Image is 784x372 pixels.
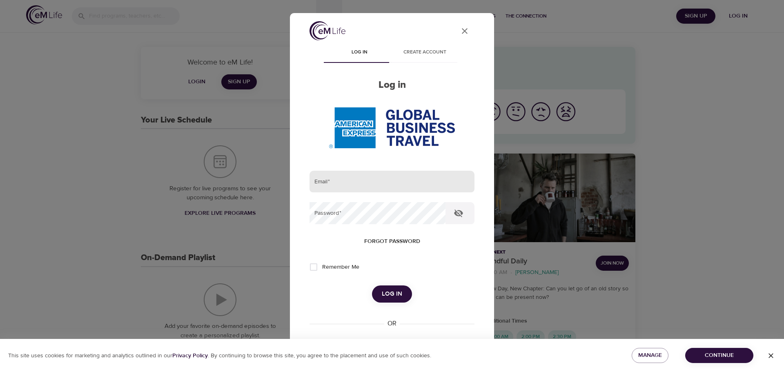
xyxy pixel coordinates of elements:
img: AmEx%20GBT%20logo.png [329,107,455,148]
div: disabled tabs example [310,43,474,63]
b: Privacy Policy [172,352,208,359]
h2: Log in [310,79,474,91]
button: close [455,21,474,41]
span: Forgot password [364,236,420,247]
span: Log in [332,48,387,57]
span: Create account [397,48,452,57]
span: Continue [692,350,747,361]
button: Log in [372,285,412,303]
div: OR [384,319,400,328]
span: Manage [638,350,662,361]
span: Remember Me [322,263,359,272]
span: Log in [382,289,402,299]
button: Forgot password [361,234,423,249]
img: logo [310,21,345,40]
